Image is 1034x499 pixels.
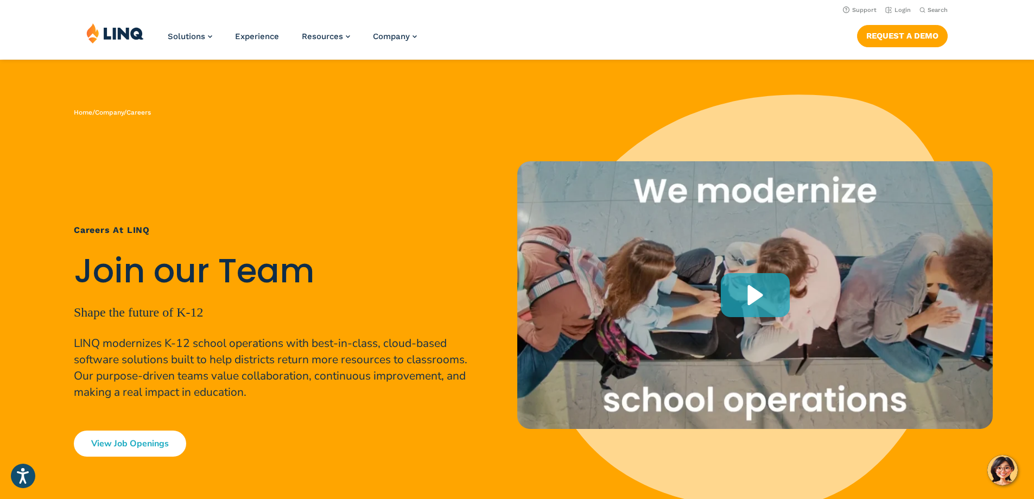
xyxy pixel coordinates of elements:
[126,109,151,116] span: Careers
[74,335,475,400] p: LINQ modernizes K-12 school operations with best-in-class, cloud-based software solutions built t...
[857,25,948,47] a: Request a Demo
[302,31,350,41] a: Resources
[74,224,475,237] h1: Careers at LINQ
[235,31,279,41] a: Experience
[857,23,948,47] nav: Button Navigation
[168,31,212,41] a: Solutions
[74,252,475,290] h2: Join our Team
[74,109,92,116] a: Home
[74,302,475,322] p: Shape the future of K-12
[843,7,877,14] a: Support
[987,455,1018,485] button: Hello, have a question? Let’s chat.
[168,23,417,59] nav: Primary Navigation
[373,31,410,41] span: Company
[721,273,790,317] div: Play
[74,109,151,116] span: / /
[928,7,948,14] span: Search
[885,7,911,14] a: Login
[86,23,144,43] img: LINQ | K‑12 Software
[919,6,948,14] button: Open Search Bar
[302,31,343,41] span: Resources
[74,431,186,457] a: View Job Openings
[95,109,124,116] a: Company
[373,31,417,41] a: Company
[168,31,205,41] span: Solutions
